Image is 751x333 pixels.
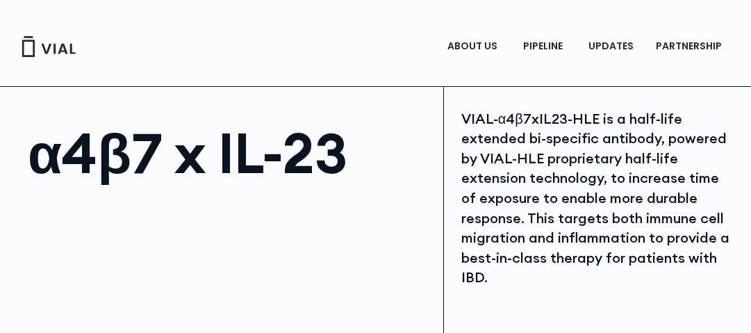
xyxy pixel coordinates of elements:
a: UPDATES [577,35,644,58]
a: PARTNERSHIPMenu Toggle [645,35,736,58]
div: VIAL-α4β7xIL23-HLE is a half-life extended bi-specific antibody, powered by VIAL-HLE proprietary ... [461,109,734,288]
a: PIPELINEMenu Toggle [512,35,577,58]
img: Vial Logo [21,36,76,57]
a: ABOUT USMenu Toggle [436,35,511,58]
h1: α4β7 x IL-23 [28,125,429,181]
